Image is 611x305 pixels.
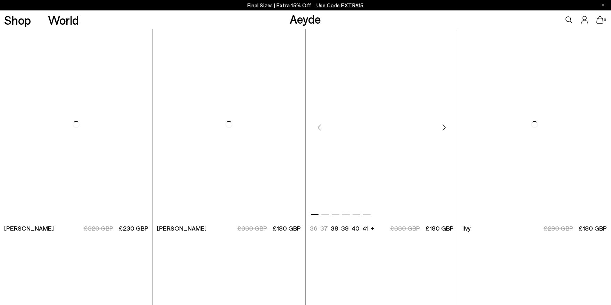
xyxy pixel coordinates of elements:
li: 41 [362,224,368,233]
li: 40 [352,224,360,233]
span: £180 GBP [579,224,607,232]
a: Ilvy £290 GBP £180 GBP [458,220,611,236]
li: + [371,223,374,233]
div: 1 / 6 [306,29,458,220]
img: Libby Leather Kitten-Heel Sandals [153,29,305,220]
div: Next slide [434,117,454,138]
a: 0 [596,16,603,24]
span: Ilvy [462,224,471,233]
span: [PERSON_NAME] [157,224,207,233]
span: Navigate to /collections/ss25-final-sizes [316,2,364,8]
span: £180 GBP [426,224,454,232]
span: £230 GBP [119,224,148,232]
span: £330 GBP [237,224,267,232]
span: £330 GBP [390,224,420,232]
a: Next slide Previous slide [306,29,458,220]
span: 0 [603,18,607,22]
div: Previous slide [309,117,330,138]
span: £290 GBP [544,224,573,232]
span: £320 GBP [84,224,113,232]
li: 39 [341,224,349,233]
span: [PERSON_NAME] [4,224,54,233]
span: £180 GBP [273,224,301,232]
img: Ilvy Leather Mules [458,29,611,220]
li: 38 [331,224,338,233]
a: 36 37 38 39 40 41 + £330 GBP £180 GBP [306,220,458,236]
a: World [48,14,79,26]
ul: variant [310,224,366,233]
img: Libby Leather Kitten-Heel Sandals [306,29,458,220]
a: Aeyde [290,11,321,26]
p: Final Sizes | Extra 15% Off [247,1,364,10]
a: Shop [4,14,31,26]
a: [PERSON_NAME] £330 GBP £180 GBP [153,220,305,236]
